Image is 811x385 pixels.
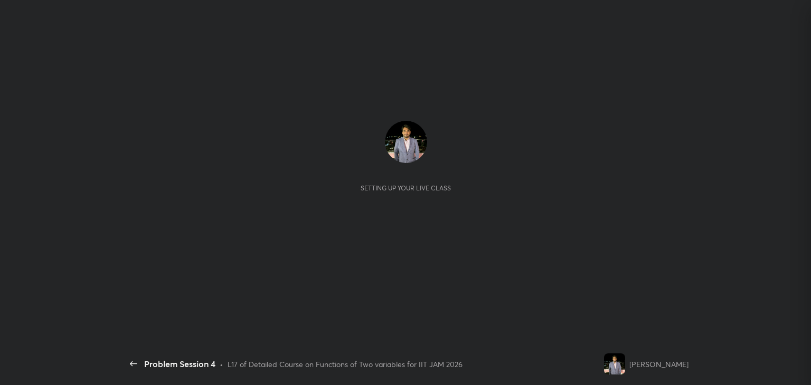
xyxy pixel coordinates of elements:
div: Problem Session 4 [144,358,215,370]
img: 9689d3ed888646769c7969bc1f381e91.jpg [604,353,625,374]
img: 9689d3ed888646769c7969bc1f381e91.jpg [385,121,427,163]
div: L17 of Detailed Course on Functions of Two variables for IIT JAM 2026 [228,359,463,370]
div: [PERSON_NAME] [629,359,689,370]
div: • [220,359,223,370]
div: Setting up your live class [361,184,451,192]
